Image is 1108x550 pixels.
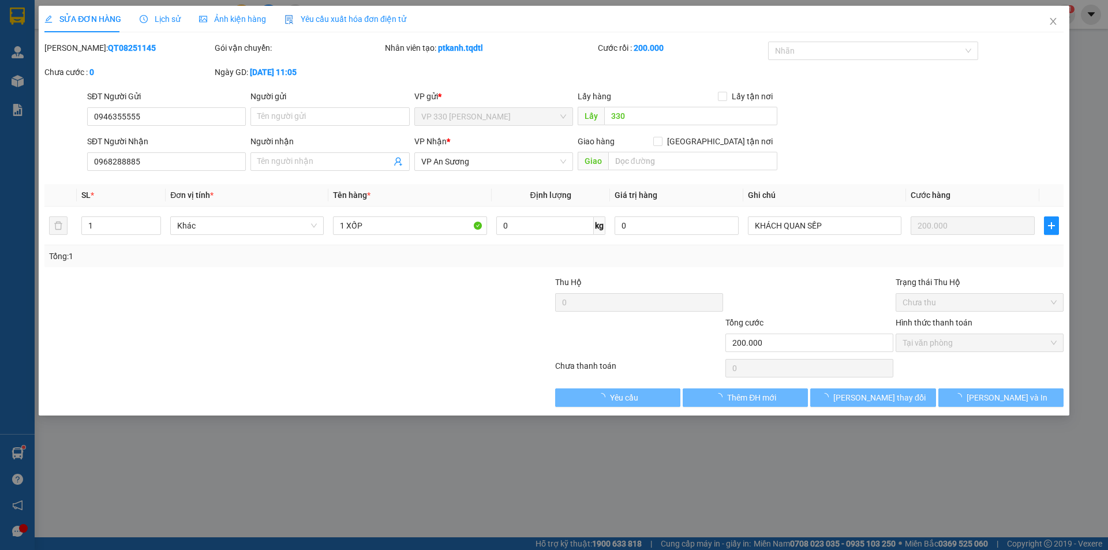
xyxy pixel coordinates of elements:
[3,80,40,92] span: Thu hộ:
[5,49,41,60] span: Lấy:
[199,15,207,23] span: picture
[285,14,406,24] span: Yêu cầu xuất hóa đơn điện tử
[87,135,246,148] div: SĐT Người Nhận
[5,6,87,32] span: VP 330 [PERSON_NAME]
[911,190,950,200] span: Cước hàng
[727,90,777,103] span: Lấy tận nơi
[554,360,724,380] div: Chưa thanh toán
[44,42,212,54] div: [PERSON_NAME]:
[44,15,53,23] span: edit
[683,388,808,407] button: Thêm ĐH mới
[84,65,90,78] span: 0
[5,33,68,46] span: 0946355555
[1045,221,1058,230] span: plus
[714,393,727,401] span: loading
[23,65,64,78] span: 200.000
[88,35,152,47] span: 0968288885
[727,391,776,404] span: Thêm ĐH mới
[821,393,833,401] span: loading
[49,216,68,235] button: delete
[810,388,935,407] button: [PERSON_NAME] thay đổi
[615,190,657,200] span: Giá trị hàng
[1037,6,1069,38] button: Close
[108,43,156,53] b: QT08251145
[555,278,582,287] span: Thu Hộ
[44,14,121,24] span: SỬA ĐƠN HÀNG
[748,216,901,235] input: Ghi Chú
[594,216,605,235] span: kg
[743,184,906,207] th: Ghi chú
[140,15,148,23] span: clock-circle
[170,190,214,200] span: Đơn vị tính
[88,8,169,33] p: Nhận:
[530,190,571,200] span: Định lượng
[634,43,664,53] b: 200.000
[215,66,383,78] div: Ngày GD:
[578,137,615,146] span: Giao hàng
[394,157,403,166] span: user-add
[3,65,20,78] span: CR:
[578,92,611,101] span: Lấy hàng
[385,42,596,54] div: Nhân viên tạo:
[88,8,143,33] span: VP An Sương
[89,68,94,77] b: 0
[215,42,383,54] div: Gói vận chuyển:
[598,42,766,54] div: Cước rồi :
[967,391,1047,404] span: [PERSON_NAME] và In
[903,294,1057,311] span: Chưa thu
[555,388,680,407] button: Yêu cầu
[833,391,926,404] span: [PERSON_NAME] thay đổi
[64,65,81,78] span: CC:
[662,135,777,148] span: [GEOGRAPHIC_DATA] tận nơi
[954,393,967,401] span: loading
[903,334,1057,351] span: Tại văn phòng
[177,217,317,234] span: Khác
[5,6,87,32] p: Gửi:
[896,318,972,327] label: Hình thức thanh toán
[333,216,486,235] input: VD: Bàn, Ghế
[911,216,1035,235] input: 0
[421,108,566,125] span: VP 330 Lê Duẫn
[414,137,447,146] span: VP Nhận
[285,15,294,24] img: icon
[414,90,573,103] div: VP gửi
[250,90,409,103] div: Người gửi
[421,153,566,170] span: VP An Sương
[250,68,297,77] b: [DATE] 11:05
[88,49,110,60] span: Giao:
[604,107,777,125] input: Dọc đường
[938,388,1064,407] button: [PERSON_NAME] và In
[1049,17,1058,26] span: close
[725,318,763,327] span: Tổng cước
[49,250,428,263] div: Tổng: 1
[44,66,212,78] div: Chưa cước :
[578,107,604,125] span: Lấy
[333,190,370,200] span: Tên hàng
[1044,216,1059,235] button: plus
[199,14,266,24] span: Ảnh kiện hàng
[81,190,91,200] span: SL
[896,276,1064,289] div: Trạng thái Thu Hộ
[578,152,608,170] span: Giao
[22,48,41,61] span: 330
[438,43,483,53] b: ptkanh.tqdtl
[87,90,246,103] div: SĐT Người Gửi
[140,14,181,24] span: Lịch sử
[610,391,638,404] span: Yêu cầu
[597,393,610,401] span: loading
[43,80,49,92] span: 0
[250,135,409,148] div: Người nhận
[608,152,777,170] input: Dọc đường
